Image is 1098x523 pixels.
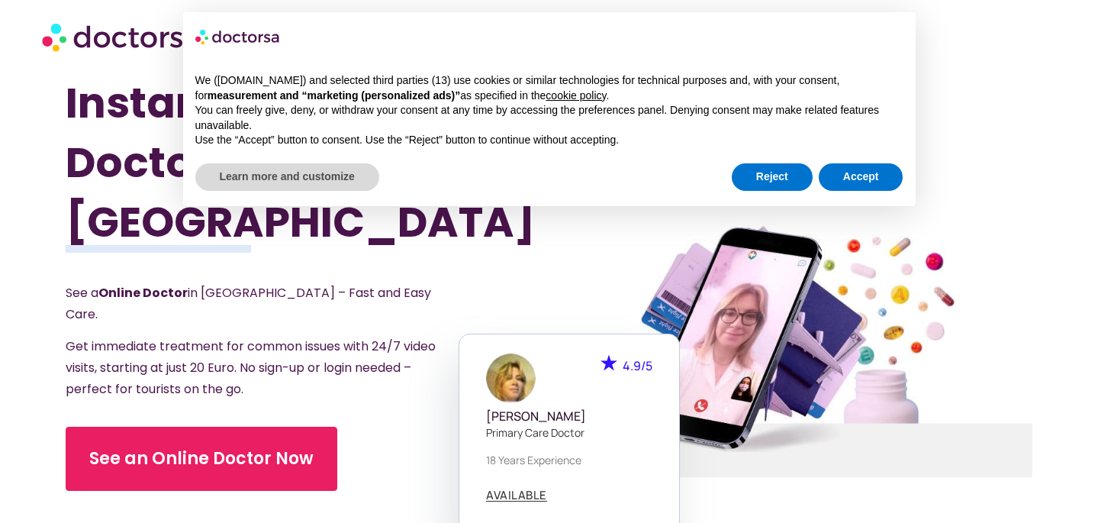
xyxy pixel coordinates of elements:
[66,427,337,491] a: See an Online Doctor Now
[195,163,379,191] button: Learn more and customize
[195,73,903,103] p: We ([DOMAIN_NAME]) and selected third parties (13) use cookies or similar technologies for techni...
[208,89,460,102] strong: measurement and “marketing (personalized ads)”
[486,452,652,468] p: 18 years experience
[66,73,476,252] h1: Instant Online Doctors in [GEOGRAPHIC_DATA]
[486,489,547,502] a: AVAILABLE
[486,425,652,441] p: Primary care doctor
[623,357,652,374] span: 4.9/5
[195,133,903,148] p: Use the “Accept” button to consent. Use the “Reject” button to continue without accepting.
[89,447,314,471] span: See an Online Doctor Now
[98,284,188,302] strong: Online Doctor
[66,284,431,323] span: See a in [GEOGRAPHIC_DATA] – Fast and Easy Care.
[486,409,652,424] h5: [PERSON_NAME]
[66,337,436,398] span: Get immediate treatment for common issues with 24/7 video visits, starting at just 20 Euro. No si...
[195,103,903,133] p: You can freely give, deny, or withdraw your consent at any time by accessing the preferences pane...
[732,163,813,191] button: Reject
[546,89,606,102] a: cookie policy
[819,163,903,191] button: Accept
[195,24,281,49] img: logo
